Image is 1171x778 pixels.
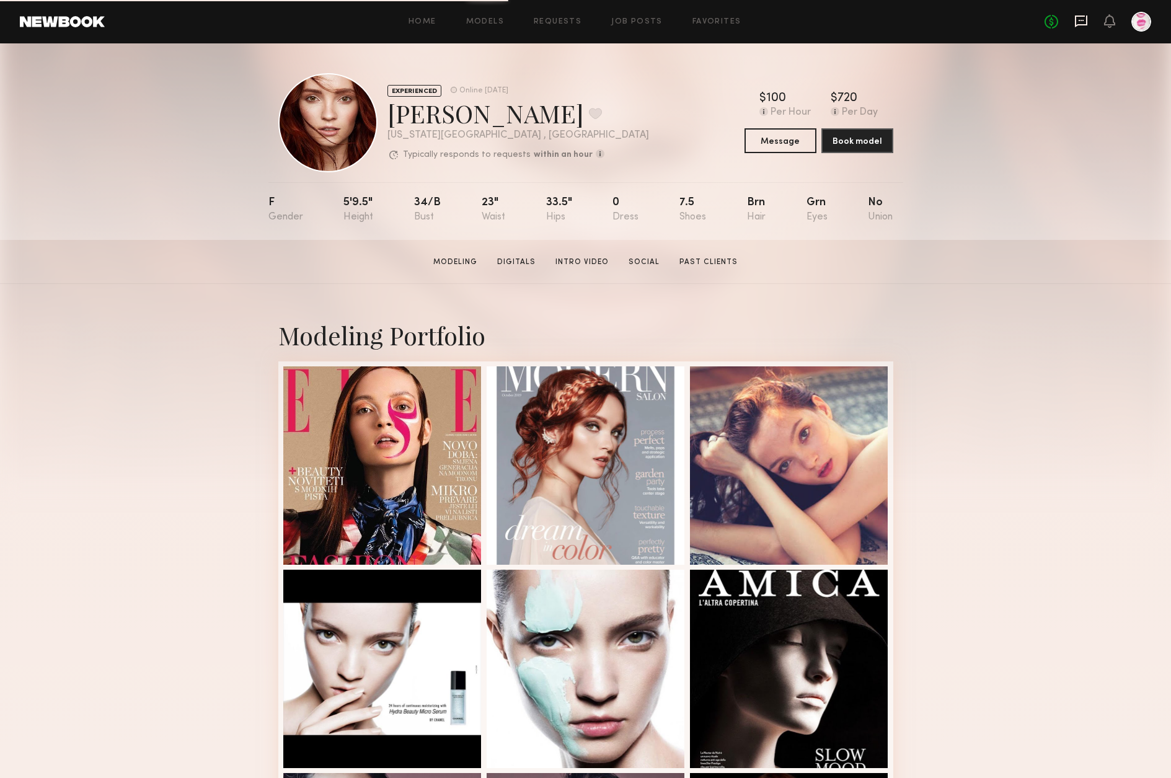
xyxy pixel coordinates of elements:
[466,18,504,26] a: Models
[692,18,741,26] a: Favorites
[806,197,828,223] div: Grn
[278,319,893,351] div: Modeling Portfolio
[546,197,572,223] div: 33.5"
[674,257,743,268] a: Past Clients
[831,92,837,105] div: $
[492,257,541,268] a: Digitals
[611,18,663,26] a: Job Posts
[679,197,706,223] div: 7.5
[612,197,639,223] div: 0
[550,257,614,268] a: Intro Video
[343,197,373,223] div: 5'9.5"
[409,18,436,26] a: Home
[759,92,766,105] div: $
[534,151,593,159] b: within an hour
[459,87,508,95] div: Online [DATE]
[387,97,649,130] div: [PERSON_NAME]
[837,92,857,105] div: 720
[414,197,441,223] div: 34/b
[482,197,505,223] div: 23"
[771,107,811,118] div: Per Hour
[842,107,878,118] div: Per Day
[766,92,786,105] div: 100
[747,197,766,223] div: Brn
[387,130,649,141] div: [US_STATE][GEOGRAPHIC_DATA] , [GEOGRAPHIC_DATA]
[268,197,303,223] div: F
[534,18,581,26] a: Requests
[868,197,893,223] div: No
[428,257,482,268] a: Modeling
[624,257,665,268] a: Social
[745,128,816,153] button: Message
[821,128,893,153] button: Book model
[387,85,441,97] div: EXPERIENCED
[403,151,531,159] p: Typically responds to requests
